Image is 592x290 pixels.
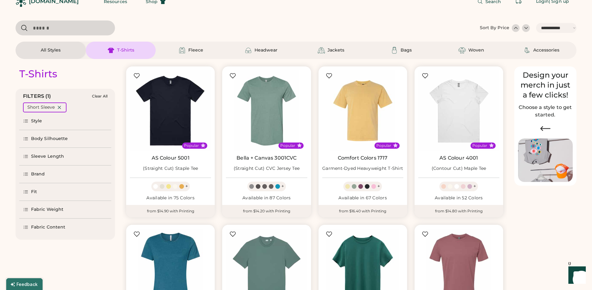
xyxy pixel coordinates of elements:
[31,171,45,177] div: Brand
[201,143,205,148] button: Popular Style
[281,183,284,190] div: +
[418,195,499,201] div: Available in 52 Colors
[322,70,403,151] img: Comfort Colors 1717 Garment-Dyed Heavyweight T-Shirt
[188,47,203,53] div: Fleece
[107,47,115,54] img: T-Shirts Icon
[468,47,484,53] div: Woven
[92,94,108,98] div: Clear All
[533,47,559,53] div: Accessories
[439,155,478,161] a: AS Colour 4001
[562,262,589,289] iframe: Front Chat
[255,47,278,53] div: Headwear
[31,153,64,160] div: Sleeve Length
[126,205,215,217] div: from $14.90 with Printing
[297,143,302,148] button: Popular Style
[328,47,344,53] div: Jackets
[234,165,300,172] div: (Straight Cut) CVC Jersey Tee
[226,70,307,151] img: BELLA + CANVAS 3001CVC (Straight Cut) CVC Jersey Tee
[31,224,65,230] div: Fabric Content
[418,70,499,151] img: AS Colour 4001 (Contour Cut) Maple Tee
[432,165,486,172] div: (Contour Cut) Maple Tee
[245,47,252,54] img: Headwear Icon
[31,118,42,124] div: Style
[222,205,311,217] div: from $14.20 with Printing
[391,47,398,54] img: Bags Icon
[27,104,55,111] div: Short Sleeve
[23,93,51,100] div: FILTERS (1)
[518,104,573,119] h2: Choose a style to get started.
[130,195,211,201] div: Available in 75 Colors
[338,155,388,161] a: Comfort Colors 1717
[185,183,188,190] div: +
[41,47,61,53] div: All Styles
[393,143,398,148] button: Popular Style
[130,70,211,151] img: AS Colour 5001 (Straight Cut) Staple Tee
[31,189,37,195] div: Fit
[518,138,573,182] img: Image of Lisa Congdon Eye Print on T-Shirt and Hat
[226,195,307,201] div: Available in 87 Colors
[480,25,509,31] div: Sort By Price
[19,68,57,80] div: T-Shirts
[236,155,296,161] a: Bella + Canvas 3001CVC
[318,47,325,54] img: Jackets Icon
[280,143,295,148] div: Popular
[152,155,190,161] a: AS Colour 5001
[472,143,487,148] div: Popular
[523,47,531,54] img: Accessories Icon
[377,183,380,190] div: +
[184,143,199,148] div: Popular
[322,165,403,172] div: Garment-Dyed Heavyweight T-Shirt
[178,47,186,54] img: Fleece Icon
[518,70,573,100] div: Design your merch in just a few clicks!
[143,165,198,172] div: (Straight Cut) Staple Tee
[322,195,403,201] div: Available in 67 Colors
[489,143,494,148] button: Popular Style
[376,143,391,148] div: Popular
[458,47,466,54] img: Woven Icon
[401,47,412,53] div: Bags
[415,205,503,217] div: from $14.80 with Printing
[473,183,476,190] div: +
[319,205,407,217] div: from $16.40 with Printing
[31,136,68,142] div: Body Silhouette
[31,206,63,213] div: Fabric Weight
[117,47,134,53] div: T-Shirts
